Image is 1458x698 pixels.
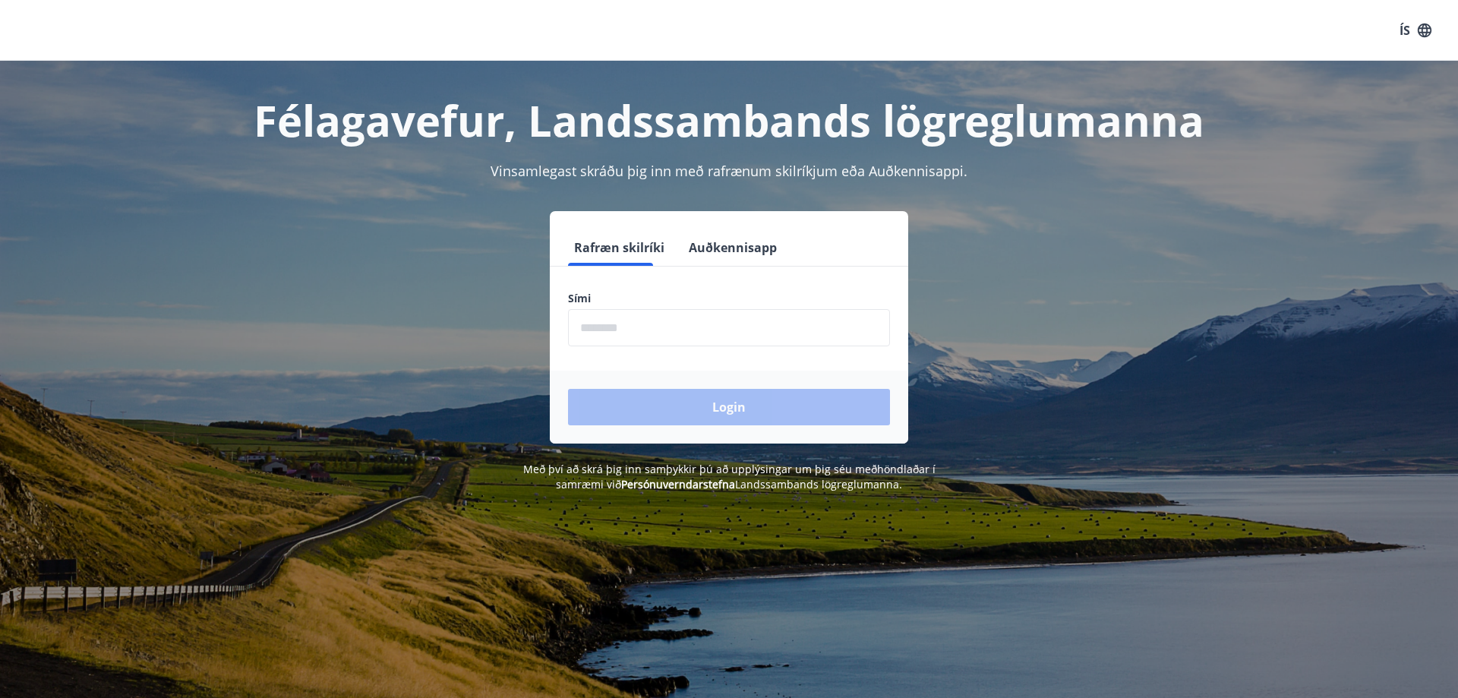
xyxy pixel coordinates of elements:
span: Með því að skrá þig inn samþykkir þú að upplýsingar um þig séu meðhöndlaðar í samræmi við Landssa... [523,462,936,491]
button: ÍS [1391,17,1440,44]
button: Auðkennisapp [683,229,783,266]
label: Sími [568,291,890,306]
a: Persónuverndarstefna [621,477,735,491]
button: Rafræn skilríki [568,229,671,266]
span: Vinsamlegast skráðu þig inn með rafrænum skilríkjum eða Auðkennisappi. [491,162,967,180]
h1: Félagavefur, Landssambands lögreglumanna [200,91,1258,149]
